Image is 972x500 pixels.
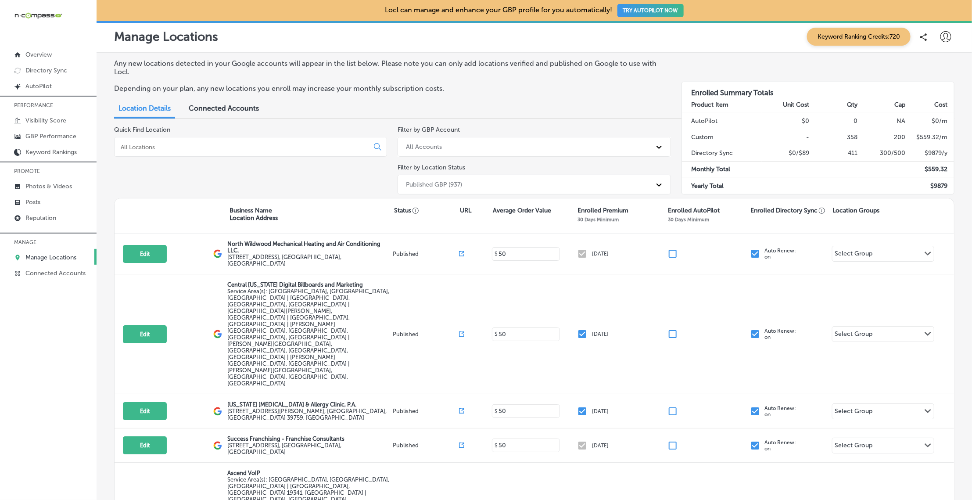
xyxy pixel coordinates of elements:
[750,207,825,214] p: Enrolled Directory Sync
[682,82,954,97] h3: Enrolled Summary Totals
[213,441,222,450] img: logo
[227,254,391,267] label: [STREET_ADDRESS] , [GEOGRAPHIC_DATA], [GEOGRAPHIC_DATA]
[810,113,858,129] td: 0
[123,402,167,420] button: Edit
[25,183,72,190] p: Photos & Videos
[227,470,391,476] p: Ascend VoIP
[762,129,810,145] td: -
[592,408,609,414] p: [DATE]
[810,145,858,162] td: 411
[25,67,67,74] p: Directory Sync
[25,254,76,261] p: Manage Locations
[393,251,459,257] p: Published
[123,245,167,263] button: Edit
[493,207,551,214] p: Average Order Value
[393,408,459,414] p: Published
[398,164,465,171] label: Filter by Location Status
[835,442,872,452] div: Select Group
[25,214,56,222] p: Reputation
[495,251,498,257] p: $
[118,104,171,112] span: Location Details
[25,198,40,206] p: Posts
[835,407,872,417] div: Select Group
[406,143,442,151] div: All Accounts
[398,126,460,133] label: Filter by GBP Account
[807,28,911,46] span: Keyword Ranking Credits: 720
[577,216,619,223] p: 30 Days Minimum
[835,330,872,340] div: Select Group
[495,331,498,337] p: $
[230,207,278,222] p: Business Name Location Address
[858,97,906,113] th: Cap
[227,401,391,408] p: [US_STATE] [MEDICAL_DATA] & Allergy Clinic, P.A.
[765,439,796,452] p: Auto Renew: on
[495,408,498,414] p: $
[114,29,218,44] p: Manage Locations
[835,250,872,260] div: Select Group
[114,126,170,133] label: Quick Find Location
[394,207,460,214] p: Status
[406,181,462,188] div: Published GBP (937)
[189,104,259,112] span: Connected Accounts
[617,4,684,17] button: TRY AUTOPILOT NOW
[810,97,858,113] th: Qty
[577,207,628,214] p: Enrolled Premium
[858,145,906,162] td: 300/500
[123,436,167,454] button: Edit
[114,84,660,93] p: Depending on your plan, any new locations you enroll may increase your monthly subscription costs.
[213,330,222,338] img: logo
[495,442,498,449] p: $
[765,405,796,417] p: Auto Renew: on
[906,113,954,129] td: $ 0 /m
[25,148,77,156] p: Keyword Rankings
[393,442,459,449] p: Published
[810,129,858,145] td: 358
[592,331,609,337] p: [DATE]
[692,101,729,108] strong: Product Item
[227,408,391,421] label: [STREET_ADDRESS][PERSON_NAME] , [GEOGRAPHIC_DATA], [GEOGRAPHIC_DATA] 39759, [GEOGRAPHIC_DATA]
[123,325,167,343] button: Edit
[213,407,222,416] img: logo
[762,97,810,113] th: Unit Cost
[25,117,66,124] p: Visibility Score
[682,113,762,129] td: AutoPilot
[227,241,391,254] p: North Wildwood Mechanical Heating and Air Conditioning LLC.
[765,328,796,340] p: Auto Renew: on
[592,251,609,257] p: [DATE]
[14,11,62,20] img: 660ab0bf-5cc7-4cb8-ba1c-48b5ae0f18e60NCTV_CLogo_TV_Black_-500x88.png
[682,129,762,145] td: Custom
[393,331,459,338] p: Published
[765,248,796,260] p: Auto Renew: on
[668,207,720,214] p: Enrolled AutoPilot
[682,162,762,178] td: Monthly Total
[762,113,810,129] td: $0
[25,133,76,140] p: GBP Performance
[120,143,367,151] input: All Locations
[592,442,609,449] p: [DATE]
[114,59,660,76] p: Any new locations detected in your Google accounts will appear in the list below. Please note you...
[227,281,391,288] p: Central [US_STATE] Digital Billboards and Marketing
[858,129,906,145] td: 200
[460,207,471,214] p: URL
[906,178,954,194] td: $ 9879
[832,207,879,214] p: Location Groups
[25,270,86,277] p: Connected Accounts
[682,145,762,162] td: Directory Sync
[682,178,762,194] td: Yearly Total
[906,97,954,113] th: Cost
[227,442,391,455] label: [STREET_ADDRESS] , [GEOGRAPHIC_DATA], [GEOGRAPHIC_DATA]
[25,83,52,90] p: AutoPilot
[668,216,710,223] p: 30 Days Minimum
[762,145,810,162] td: $0/$89
[906,145,954,162] td: $ 9879 /y
[858,113,906,129] td: NA
[227,288,389,387] span: Orlando, FL, USA | Kissimmee, FL, USA | Meadow Woods, FL 32824, USA | Hunters Creek, FL 32837, US...
[906,162,954,178] td: $ 559.32
[25,51,52,58] p: Overview
[906,129,954,145] td: $ 559.32 /m
[213,249,222,258] img: logo
[227,435,391,442] p: Success Franchising - Franchise Consultants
